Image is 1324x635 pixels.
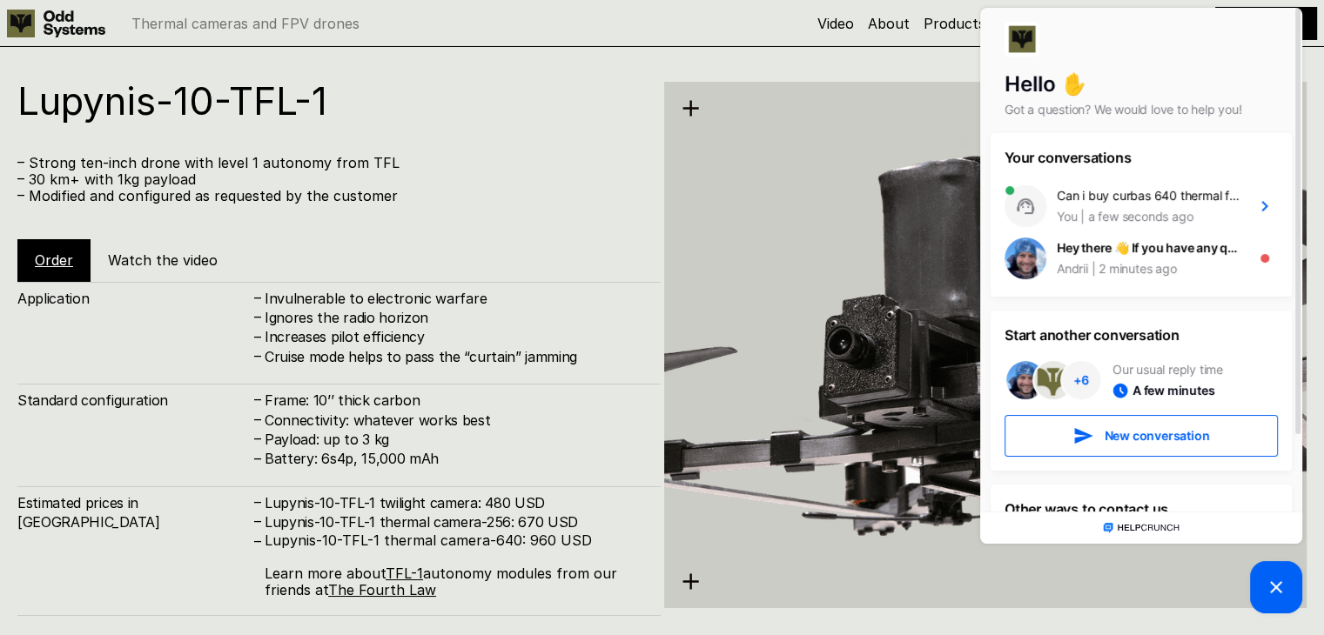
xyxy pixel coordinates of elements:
h4: – [254,511,261,531]
h4: Connectivity: whatever works best [265,411,643,430]
a: About [868,15,910,32]
h4: Estimated prices in [GEOGRAPHIC_DATA] [17,493,252,532]
h4: Standard configuration [17,391,252,410]
p: – Modified and configured as requested by the customer [17,188,643,204]
a: Order [35,251,73,269]
h4: – [254,429,261,448]
h4: Payload: up to 3 kg [265,430,643,449]
h4: – [254,448,261,467]
h4: Invulnerable to electronic warfare [265,289,643,308]
h4: Increases pilot efficiency [265,327,643,346]
a: Video [817,15,854,32]
h5: Watch the video [108,251,218,270]
a: TFL-1 [386,565,423,582]
p: Lupynis-10-TFL-1 thermal camera-640: 960 USD Learn more about autonomy modules from our friends at [265,532,643,599]
h4: Ignores the radio horizon [265,308,643,327]
p: – 30 km+ with 1kg payload [17,171,643,188]
h4: – [254,287,261,306]
h4: – [254,346,261,365]
h4: – [254,531,261,551]
iframe: HelpCrunch [976,3,1307,618]
h4: – [254,492,261,511]
h4: Lupynis-10-TFL-1 twilight camera: 480 USD [265,493,643,512]
h4: Lupynis-10-TFL-1 thermal camera-256: 670 USD [265,512,643,531]
h4: Battery: 6s4p, 15,000 mAh [265,449,643,468]
h4: Cruise mode helps to pass the “curtain” jamming [265,347,643,366]
h4: – [254,410,261,429]
a: Products [924,15,985,32]
a: The Fourth Law [328,581,436,598]
p: Thermal cameras and FPV drones [131,17,360,30]
h4: – [254,326,261,345]
h4: Frame: 10’’ thick carbon [265,391,643,410]
p: – Strong ten-inch drone with level 1 autonomy from TFL [17,155,643,171]
h1: Lupynis-10-TFL-1 [17,82,643,120]
h4: Application [17,289,252,308]
h4: – [254,390,261,409]
h4: – [254,307,261,326]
